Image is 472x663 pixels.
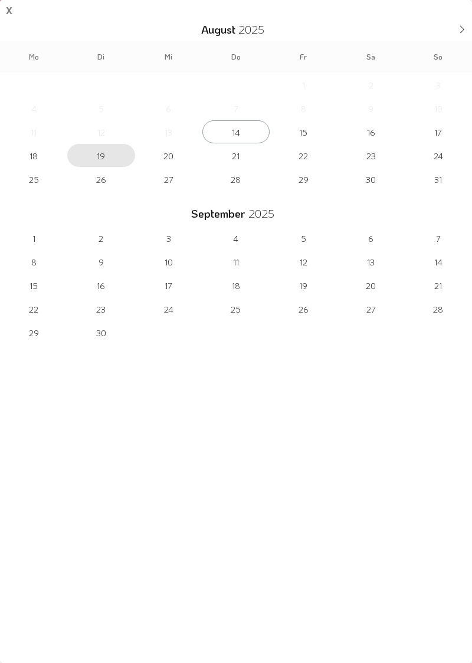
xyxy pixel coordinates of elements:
span: September 28, 2025 [405,297,472,320]
span: August 30, 2025 [337,168,404,191]
span: August 16, 2025 [337,120,404,143]
span: August 28, 2025 [202,168,270,191]
span: August 21, 2025 [202,144,270,167]
span: August 29, 2025 [270,168,337,191]
span: August 10, 2025 [405,97,472,120]
span: August 9, 2025 [337,97,404,120]
span: September 14, 2025 [405,250,472,273]
span: August 7, 2025 [202,97,270,120]
span: September 12, 2025 [270,250,337,273]
span: August 19, 2025 [67,144,135,167]
span: September 6, 2025 [337,227,404,250]
span: September 5, 2025 [270,227,337,250]
span: Mi [135,53,202,61]
span: September 2, 2025 [67,227,135,250]
span: August 15, 2025 [270,120,337,143]
span: September 26, 2025 [270,297,337,320]
span: August 26, 2025 [67,168,135,191]
span: Sa [337,53,404,61]
span: August 17, 2025 [405,120,472,143]
span: So [405,53,472,61]
span: September 17, 2025 [135,274,202,297]
span: August 8, 2025 [270,97,337,120]
span: September 24, 2025 [135,297,202,320]
span: Do [202,53,270,61]
span: August 12, 2025 [67,120,135,143]
span: August [201,24,235,35]
span: Fr [270,53,337,61]
span: August 27, 2025 [135,168,202,191]
span: September 27, 2025 [337,297,404,320]
span: September 4, 2025 [202,227,270,250]
input: Year [245,206,284,221]
span: September 11, 2025 [202,250,270,273]
span: September 30, 2025 [67,321,135,344]
span: August 31, 2025 [405,168,472,191]
span: August 24, 2025 [405,144,472,167]
span: August 13, 2025 [135,120,202,143]
span: September 21, 2025 [405,274,472,297]
span: September 20, 2025 [337,274,404,297]
span: Di [67,53,135,61]
span: September [191,208,245,219]
span: September 25, 2025 [202,297,270,320]
span: September 16, 2025 [67,274,135,297]
span: September 9, 2025 [67,250,135,273]
span: August 2, 2025 [337,73,404,96]
span: August 23, 2025 [337,144,404,167]
span: August 14, 2025 [202,120,270,143]
span: September 10, 2025 [135,250,202,273]
span: September 3, 2025 [135,227,202,250]
span: August 1, 2025 [270,73,337,96]
input: Year [235,22,274,37]
span: September 18, 2025 [202,274,270,297]
div: x [6,2,12,16]
span: August 22, 2025 [270,144,337,167]
span: August 5, 2025 [67,97,135,120]
span: September 19, 2025 [270,274,337,297]
span: September 13, 2025 [337,250,404,273]
span: September 23, 2025 [67,297,135,320]
span: August 20, 2025 [135,144,202,167]
span: August 6, 2025 [135,97,202,120]
span: September 7, 2025 [405,227,472,250]
span: August 3, 2025 [405,73,472,96]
